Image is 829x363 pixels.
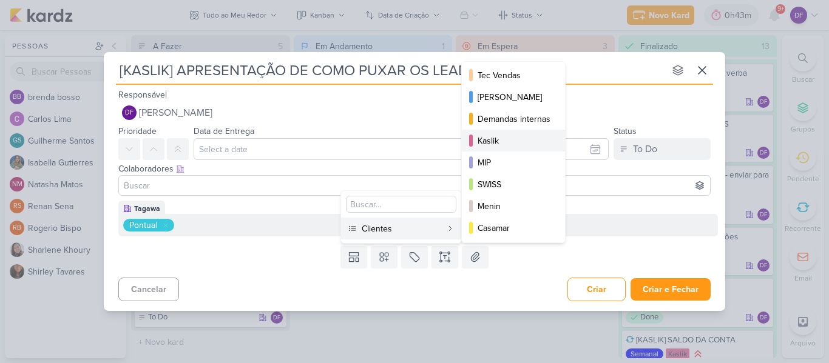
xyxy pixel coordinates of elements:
input: Buscar [121,178,708,193]
p: DF [125,110,134,116]
button: Clientes [341,218,461,239]
label: Responsável [118,90,167,100]
div: Colaboradores [118,162,711,175]
div: Pontual [129,219,157,231]
input: Select a date [194,138,609,160]
label: Status [614,126,637,136]
div: Kaslik [478,135,550,147]
div: Casamar [478,222,550,235]
div: Tagawa [134,203,160,214]
div: [PERSON_NAME] [478,91,550,104]
button: Demandas internas [462,108,565,130]
label: Prioridade [118,126,157,136]
input: Kard Sem Título [116,59,665,81]
div: Diego Freitas [122,105,137,120]
button: Kaslik [462,130,565,152]
button: Criar e Fechar [631,278,711,301]
button: Criar [567,278,626,301]
input: Buscar... [346,196,456,213]
span: [PERSON_NAME] [139,105,212,120]
div: SWISS [478,178,550,191]
button: SWISS [462,173,565,195]
button: Casamar [462,217,565,239]
button: To Do [614,138,711,160]
button: Menin [462,195,565,217]
button: DF [PERSON_NAME] [118,102,711,124]
div: Demandas internas [478,113,550,125]
button: Cancelar [118,278,179,301]
div: Clientes [362,222,442,235]
div: To Do [633,142,657,156]
div: Menin [478,200,550,213]
label: Data de Entrega [194,126,254,136]
div: MIP [478,156,550,169]
button: MIP [462,152,565,173]
button: [PERSON_NAME] [462,86,565,108]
